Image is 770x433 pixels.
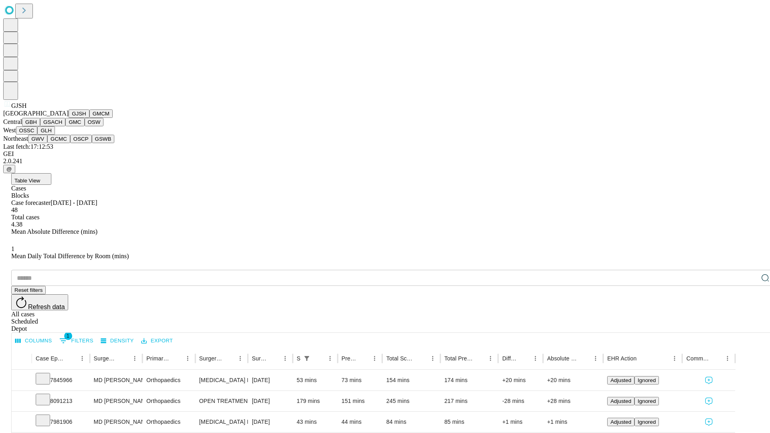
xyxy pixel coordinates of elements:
button: Expand [16,395,28,409]
button: OSCP [70,135,92,143]
button: Sort [65,353,77,364]
div: [MEDICAL_DATA] RELEASE [199,412,244,432]
span: Adjusted [610,398,631,404]
div: 245 mins [386,391,436,411]
button: OSW [85,118,104,126]
div: +20 mins [547,370,599,391]
div: Difference [502,355,518,362]
div: +20 mins [502,370,539,391]
button: Menu [369,353,380,364]
button: Sort [358,353,369,364]
span: Last fetch: 17:12:53 [3,143,53,150]
span: Ignored [638,419,656,425]
div: Total Predicted Duration [444,355,473,362]
button: Menu [280,353,291,364]
span: Reset filters [14,287,43,293]
div: GEI [3,150,767,158]
div: Surgery Name [199,355,223,362]
span: Refresh data [28,304,65,310]
div: Orthopaedics [146,370,191,391]
span: 1 [64,332,72,340]
button: Expand [16,374,28,388]
button: OSSC [16,126,38,135]
button: Sort [579,353,590,364]
button: Adjusted [607,418,634,426]
span: Case forecaster [11,199,51,206]
button: Sort [268,353,280,364]
span: Central [3,118,22,125]
button: GSWB [92,135,115,143]
div: +28 mins [547,391,599,411]
button: Adjusted [607,376,634,384]
div: Total Scheduled Duration [386,355,415,362]
div: 43 mins [297,412,334,432]
button: Density [99,335,136,347]
div: 85 mins [444,412,494,432]
button: Menu [590,353,601,364]
div: 7981906 [36,412,86,432]
div: 1 active filter [301,353,312,364]
button: Sort [711,353,722,364]
div: 174 mins [444,370,494,391]
button: Table View [11,173,51,185]
div: [DATE] [252,391,289,411]
div: Scheduled In Room Duration [297,355,300,362]
div: 8091213 [36,391,86,411]
div: 154 mins [386,370,436,391]
span: 4.38 [11,221,22,228]
div: +1 mins [502,412,539,432]
div: EHR Action [607,355,636,362]
button: GWV [28,135,47,143]
button: Menu [129,353,140,364]
button: GMC [65,118,84,126]
span: Adjusted [610,377,631,383]
div: [MEDICAL_DATA] MEDIAL OR LATERAL MENISCECTOMY [199,370,244,391]
span: West [3,127,16,134]
div: 44 mins [342,412,379,432]
div: Surgeon Name [94,355,117,362]
div: 2.0.241 [3,158,767,165]
button: Menu [235,353,246,364]
div: 151 mins [342,391,379,411]
button: Ignored [634,397,659,405]
div: -28 mins [502,391,539,411]
span: Total cases [11,214,39,221]
div: Case Epic Id [36,355,65,362]
button: Sort [637,353,648,364]
button: Menu [530,353,541,364]
div: +1 mins [547,412,599,432]
button: Sort [223,353,235,364]
button: Menu [182,353,193,364]
button: Menu [427,353,438,364]
button: GSACH [40,118,65,126]
div: 53 mins [297,370,334,391]
button: Sort [118,353,129,364]
button: Sort [474,353,485,364]
button: Ignored [634,376,659,384]
button: Sort [171,353,182,364]
span: [DATE] - [DATE] [51,199,97,206]
span: 1 [11,245,14,252]
button: Expand [16,415,28,429]
span: Ignored [638,398,656,404]
button: Sort [313,353,324,364]
div: Orthopaedics [146,412,191,432]
button: Sort [519,353,530,364]
span: GJSH [11,102,26,109]
div: Comments [686,355,709,362]
div: Primary Service [146,355,170,362]
span: Adjusted [610,419,631,425]
button: GLH [37,126,55,135]
span: Mean Daily Total Difference by Room (mins) [11,253,129,259]
div: MD [PERSON_NAME] [PERSON_NAME] [94,370,138,391]
button: GCMC [47,135,70,143]
button: Refresh data [11,294,68,310]
div: Absolute Difference [547,355,578,362]
div: 73 mins [342,370,379,391]
div: [DATE] [252,370,289,391]
button: Reset filters [11,286,46,294]
div: 217 mins [444,391,494,411]
button: GJSH [69,109,89,118]
span: Mean Absolute Difference (mins) [11,228,97,235]
div: 179 mins [297,391,334,411]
